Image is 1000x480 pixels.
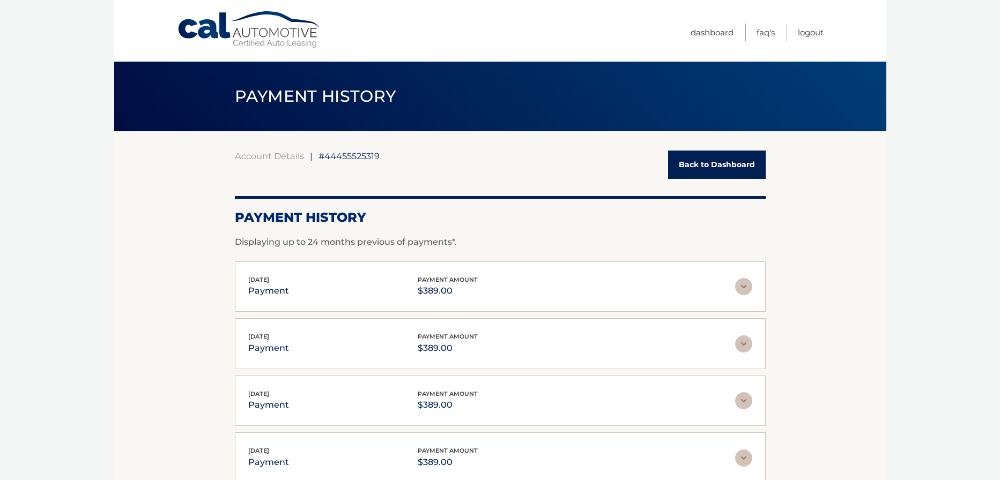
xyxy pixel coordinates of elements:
span: payment amount [418,447,478,454]
a: Logout [798,24,824,41]
span: | [310,151,313,161]
p: payment [248,397,289,412]
img: accordion-rest.svg [735,335,752,352]
a: Back to Dashboard [668,151,766,179]
a: Dashboard [691,24,734,41]
span: #44455525319 [318,151,380,161]
span: payment amount [418,333,478,340]
span: [DATE] [248,390,269,397]
p: payment [248,341,289,356]
p: $389.00 [418,455,478,470]
p: payment [248,283,289,298]
p: $389.00 [418,397,478,412]
p: $389.00 [418,341,478,356]
span: PAYMENT HISTORY [235,86,396,106]
span: [DATE] [248,447,269,454]
a: Cal Automotive [177,11,322,49]
img: accordion-rest.svg [735,278,752,295]
span: [DATE] [248,333,269,340]
p: payment [248,455,289,470]
p: Displaying up to 24 months previous of payments*. [235,236,766,249]
img: accordion-rest.svg [735,392,752,409]
a: FAQ's [757,24,775,41]
span: payment amount [418,276,478,283]
a: Account Details [235,151,304,161]
span: payment amount [418,390,478,397]
h2: Payment History [235,209,766,226]
img: accordion-rest.svg [735,449,752,467]
span: [DATE] [248,276,269,283]
p: $389.00 [418,283,478,298]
